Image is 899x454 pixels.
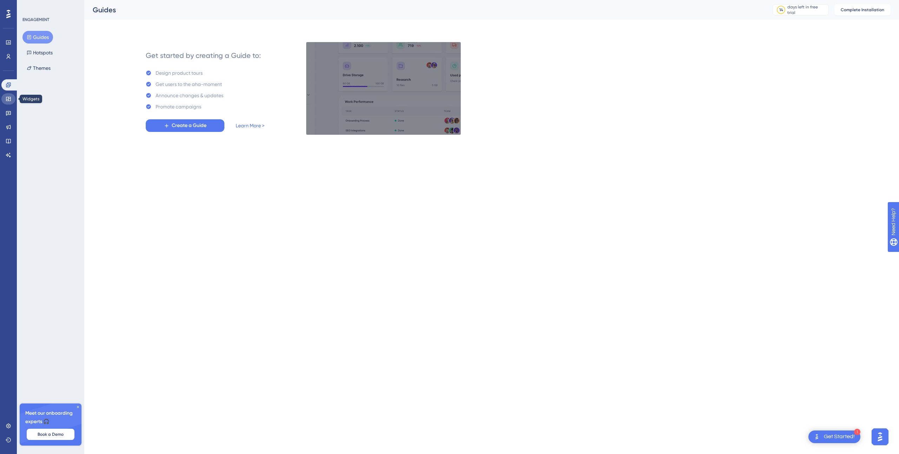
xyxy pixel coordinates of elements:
[22,46,57,59] button: Hotspots
[22,31,53,44] button: Guides
[156,69,203,77] div: Design product tours
[38,432,64,437] span: Book a Demo
[808,430,860,443] div: Open Get Started! checklist, remaining modules: 1
[27,429,74,440] button: Book a Demo
[93,5,755,15] div: Guides
[22,17,49,22] div: ENGAGEMENT
[172,121,206,130] span: Create a Guide
[22,62,55,74] button: Themes
[787,4,826,15] div: days left in free trial
[834,4,891,15] button: Complete Installation
[841,7,884,13] span: Complete Installation
[156,91,223,100] div: Announce changes & updates
[25,409,76,426] span: Meet our onboarding experts 🎧
[813,433,821,441] img: launcher-image-alternative-text
[17,2,44,10] span: Need Help?
[156,80,222,88] div: Get users to the aha-moment
[870,426,891,447] iframe: UserGuiding AI Assistant Launcher
[236,121,264,130] a: Learn More >
[146,51,261,60] div: Get started by creating a Guide to:
[156,102,201,111] div: Promote campaigns
[824,433,855,441] div: Get Started!
[854,429,860,435] div: 1
[306,42,461,135] img: 21a29cd0e06a8f1d91b8bced9f6e1c06.gif
[779,7,783,13] div: 14
[146,119,224,132] button: Create a Guide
